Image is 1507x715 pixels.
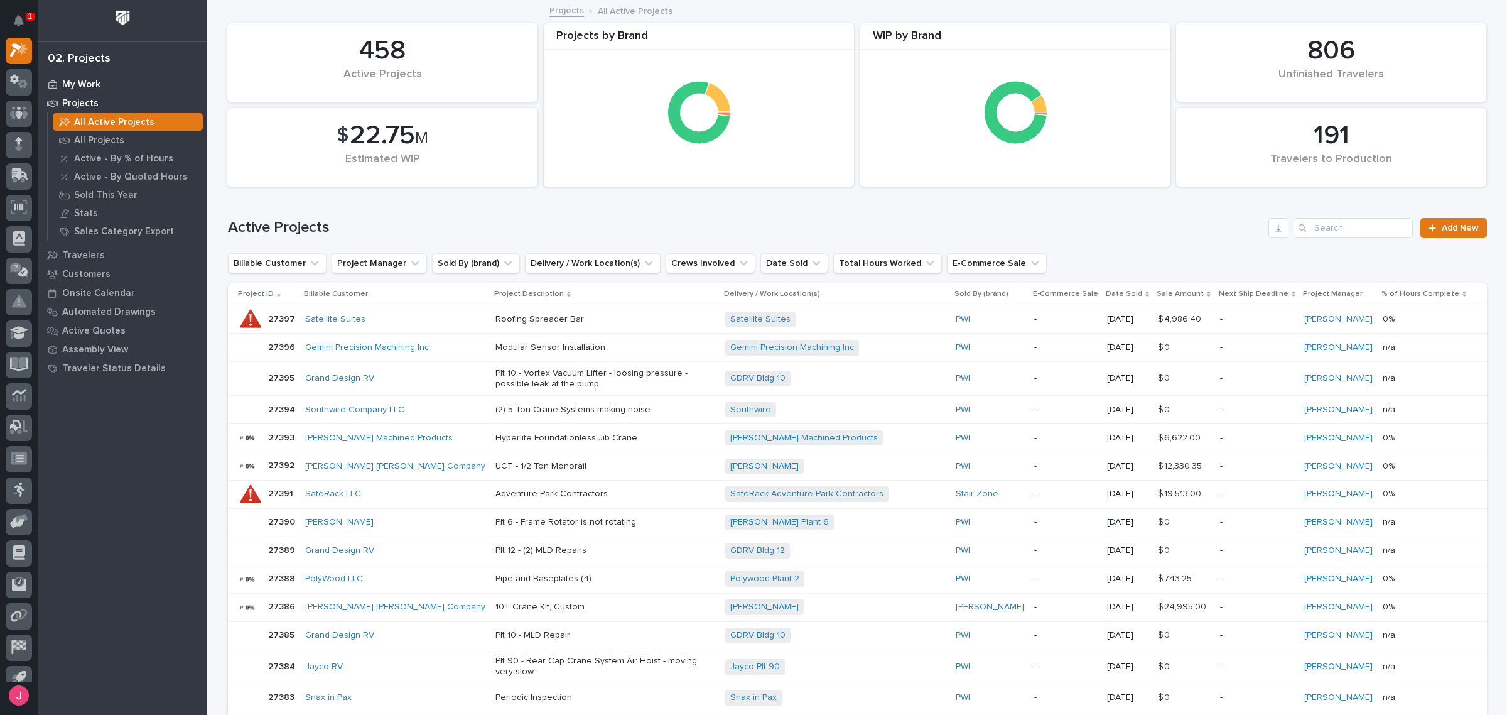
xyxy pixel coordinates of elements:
[228,395,1487,423] tr: 2739427394 Southwire Company LLC (2) 5 Ton Crane Systems making noiseSouthwire PWI -[DATE]$ 0$ 0 ...
[305,662,343,672] a: Jayco RV
[1157,287,1204,301] p: Sale Amount
[48,131,207,149] a: All Projects
[956,574,970,584] a: PWI
[544,30,854,50] div: Projects by Brand
[1220,630,1294,641] p: -
[48,113,207,131] a: All Active Projects
[495,405,715,415] p: (2) 5 Ton Crane Systems making noise
[724,287,820,301] p: Delivery / Work Location(s)
[28,12,32,21] p: 1
[228,650,1487,684] tr: 2738427384 Jayco RV Plt 90 - Rear Cap Crane System Air Hoist - moving very slowJayco Plt 90 PWI -...
[1220,314,1294,325] p: -
[549,3,584,17] a: Projects
[268,486,296,499] p: 27391
[1219,287,1288,301] p: Next Ship Deadline
[1383,312,1397,325] p: 0%
[111,6,134,30] img: Workspace Logo
[74,226,174,237] p: Sales Category Export
[1304,433,1373,444] a: [PERSON_NAME]
[666,253,755,273] button: Crews Involved
[1383,543,1398,556] p: n/a
[1220,602,1294,613] p: -
[1383,486,1397,499] p: 0%
[1034,489,1097,499] p: -
[48,52,111,66] div: 02. Projects
[305,574,363,584] a: PolyWood LLC
[62,288,135,299] p: Onsite Calendar
[38,359,207,378] a: Traveler Status Details
[1158,486,1204,499] p: $ 19,513.00
[1106,287,1142,301] p: Date Sold
[954,287,1008,301] p: Sold By (brand)
[268,659,298,672] p: 27384
[48,186,207,204] a: Sold This Year
[1304,545,1373,556] a: [PERSON_NAME]
[268,543,298,556] p: 27389
[337,124,348,148] span: $
[268,340,298,353] p: 27396
[1383,659,1398,672] p: n/a
[956,433,970,444] a: PWI
[730,405,771,415] a: Southwire
[495,602,715,613] p: 10T Crane Kit, Custom
[730,545,785,556] a: GDRV Bldg 12
[1107,517,1148,528] p: [DATE]
[1442,224,1479,232] span: Add New
[238,287,274,301] p: Project ID
[228,593,1487,621] tr: 2738627386 [PERSON_NAME] [PERSON_NAME] Company 10T Crane Kit, Custom[PERSON_NAME] [PERSON_NAME] -...
[1197,153,1465,179] div: Travelers to Production
[1304,461,1373,472] a: [PERSON_NAME]
[228,362,1487,396] tr: 2739527395 Grand Design RV Plt 10 - Vortex Vacuum Lifter - loosing pressure - possible leak at th...
[495,461,715,472] p: UCT - 1/2 Ton Monorail
[1033,287,1098,301] p: E-Commerce Sale
[432,253,520,273] button: Sold By (brand)
[1158,459,1204,472] p: $ 12,330.35
[74,190,138,201] p: Sold This Year
[305,545,374,556] a: Grand Design RV
[1304,692,1373,703] a: [PERSON_NAME]
[495,314,715,325] p: Roofing Spreader Bar
[62,250,105,261] p: Travelers
[350,123,415,149] span: 22.75
[1383,402,1398,415] p: n/a
[494,287,564,301] p: Project Description
[956,545,970,556] a: PWI
[1383,340,1398,353] p: n/a
[6,682,32,709] button: users-avatar
[305,517,374,528] a: [PERSON_NAME]
[956,517,970,528] a: PWI
[1158,402,1172,415] p: $ 0
[1383,599,1397,613] p: 0%
[38,265,207,283] a: Customers
[1034,461,1097,472] p: -
[74,135,124,146] p: All Projects
[1107,692,1148,703] p: [DATE]
[730,630,786,641] a: GDRV Bldg 10
[1034,662,1097,672] p: -
[1220,517,1294,528] p: -
[228,253,327,273] button: Billable Customer
[74,208,98,219] p: Stats
[1158,371,1172,384] p: $ 0
[1107,342,1148,353] p: [DATE]
[495,342,715,353] p: Modular Sensor Installation
[1294,218,1413,238] div: Search
[860,30,1170,50] div: WIP by Brand
[956,314,970,325] a: PWI
[268,628,297,641] p: 27385
[38,283,207,302] a: Onsite Calendar
[833,253,942,273] button: Total Hours Worked
[730,489,883,499] a: SafeRack Adventure Park Contractors
[6,8,32,34] button: Notifications
[1034,602,1097,613] p: -
[1303,287,1363,301] p: Project Manager
[305,405,404,415] a: Southwire Company LLC
[249,153,516,179] div: Estimated WIP
[249,35,516,67] div: 458
[1034,545,1097,556] p: -
[1158,312,1204,325] p: $ 4,986.40
[1107,433,1148,444] p: [DATE]
[1107,574,1148,584] p: [DATE]
[1107,662,1148,672] p: [DATE]
[495,489,715,499] p: Adventure Park Contractors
